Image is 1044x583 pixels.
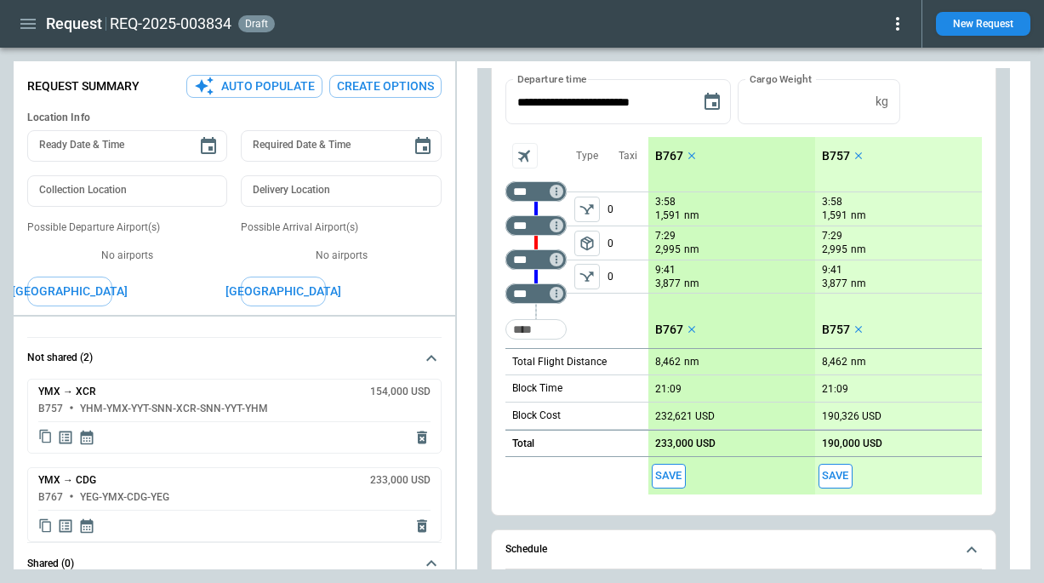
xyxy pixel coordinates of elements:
button: Save [652,464,686,489]
h6: B767 [38,492,63,503]
button: left aligned [574,264,600,289]
span: Save this aircraft quote and copy details to clipboard [652,464,686,489]
button: [GEOGRAPHIC_DATA] [241,277,326,306]
p: 8,462 [822,356,847,369]
h6: YMX → XCR [38,386,96,397]
p: 1,591 [822,209,847,223]
span: Display detailed quote content [57,517,74,534]
span: Type of sector [574,264,600,289]
span: package_2 [579,235,596,252]
span: draft [242,18,271,30]
div: Too short [505,181,567,202]
p: nm [851,243,866,257]
p: Request Summary [27,79,140,94]
button: Auto Populate [186,75,322,98]
span: Type of sector [574,197,600,222]
p: 9:41 [655,264,676,277]
p: 21:09 [822,383,848,396]
p: No airports [27,249,227,263]
h6: 233,000 USD [370,475,431,486]
span: Type of sector [574,231,600,256]
p: nm [851,277,866,291]
p: Taxi [619,149,637,163]
h6: YHM-YMX-YYT-SNN-XCR-SNN-YYT-YHM [80,403,268,414]
p: Block Time [512,381,562,396]
button: left aligned [574,231,600,256]
p: 0 [608,192,648,226]
button: [GEOGRAPHIC_DATA] [27,277,112,306]
p: 232,621 USD [655,410,715,423]
p: 2,995 [655,243,681,257]
h6: YMX → CDG [38,475,96,486]
p: 190,000 USD [822,437,882,450]
p: nm [684,277,699,291]
div: Too short [505,215,567,236]
p: nm [684,209,699,223]
div: Too short [505,249,567,270]
label: Departure time [517,71,587,86]
p: 1,591 [655,209,681,223]
span: Display quote schedule [78,517,95,534]
p: 8,462 [655,356,681,369]
button: Choose date [406,129,440,163]
p: kg [876,94,888,109]
p: 2,995 [822,243,847,257]
p: Block Cost [512,409,561,423]
label: Cargo Weight [750,71,812,86]
p: 0 [608,226,648,260]
button: Create Options [329,75,442,98]
p: nm [851,209,866,223]
button: Save [819,464,853,489]
button: left aligned [574,197,600,222]
h1: Request [46,14,102,34]
div: Not shared (2) [27,379,442,542]
h6: YEG-YMX-CDG-YEG [80,492,169,503]
p: Type [576,149,598,163]
button: Schedule [505,530,982,569]
p: 7:29 [822,230,842,243]
h6: Shared (0) [27,558,74,569]
div: Too short [505,283,567,304]
p: B767 [655,323,683,337]
h6: Not shared (2) [27,352,93,363]
p: 21:09 [655,383,682,396]
p: 0 [608,260,648,293]
p: No airports [241,249,441,263]
span: Display quote schedule [78,429,95,446]
h2: REQ-2025-003834 [110,14,231,34]
div: scrollable content [648,137,982,494]
p: B757 [822,149,850,163]
span: Save this aircraft quote and copy details to clipboard [819,464,853,489]
p: 3:58 [655,196,676,209]
p: Total Flight Distance [512,355,607,369]
p: 9:41 [822,264,842,277]
p: 7:29 [655,230,676,243]
p: nm [684,243,699,257]
span: Delete quote [414,517,431,534]
h6: Location Info [27,111,442,124]
h6: Schedule [505,544,547,555]
p: nm [851,355,866,369]
span: Display detailed quote content [57,429,74,446]
p: Possible Arrival Airport(s) [241,220,441,235]
span: Delete quote [414,429,431,446]
div: Too short [505,319,567,340]
p: B767 [655,149,683,163]
button: New Request [936,12,1030,36]
button: Not shared (2) [27,338,442,379]
span: Copy quote content [38,429,53,446]
p: 190,326 USD [822,410,881,423]
h6: Total [512,438,534,449]
button: Choose date, selected date is Sep 16, 2025 [695,85,729,119]
button: Choose date [191,129,225,163]
span: Aircraft selection [512,143,538,169]
p: Possible Departure Airport(s) [27,220,227,235]
span: Copy quote content [38,517,53,534]
p: 3,877 [655,277,681,291]
p: nm [684,355,699,369]
h6: 154,000 USD [370,386,431,397]
h6: B757 [38,403,63,414]
p: 3,877 [822,277,847,291]
p: 233,000 USD [655,437,716,450]
p: B757 [822,323,850,337]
